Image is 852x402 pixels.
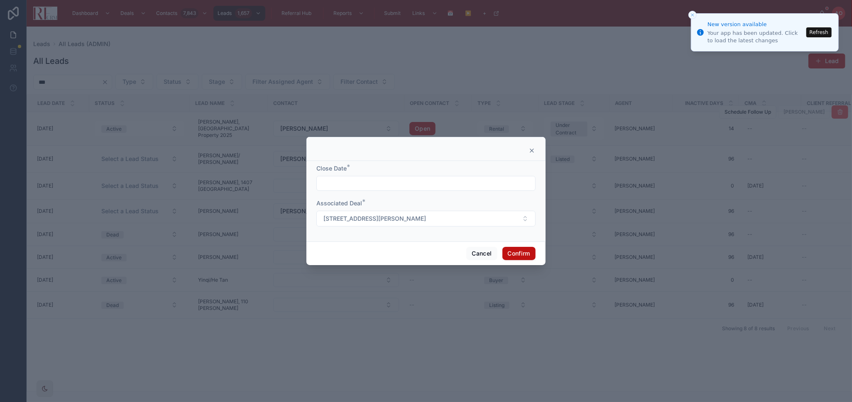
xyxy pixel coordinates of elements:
[708,20,804,29] div: New version available
[316,211,536,227] button: Select Button
[806,27,832,37] button: Refresh
[502,247,536,260] button: Confirm
[316,165,347,172] span: Close Date
[316,200,362,207] span: Associated Deal
[323,214,426,223] span: [STREET_ADDRESS][PERSON_NAME]
[688,11,697,19] button: Close toast
[466,247,497,260] button: Cancel
[708,29,804,44] div: Your app has been updated. Click to load the latest changes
